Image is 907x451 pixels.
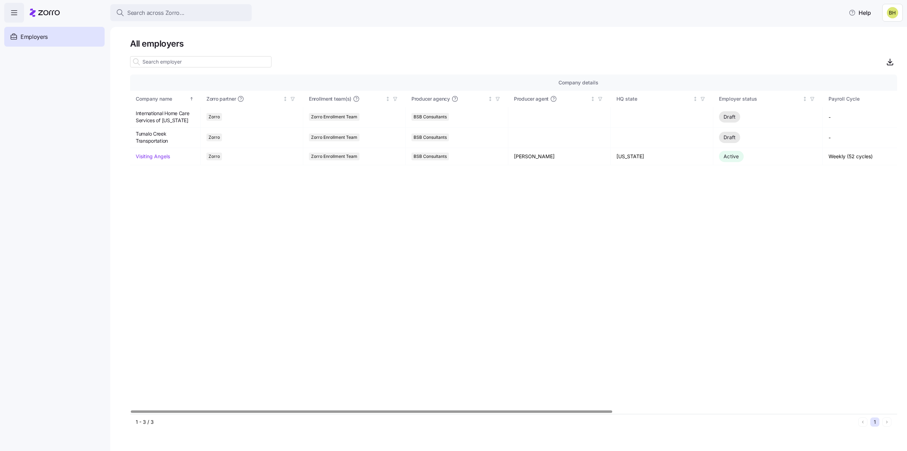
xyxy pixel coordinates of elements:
[4,27,105,47] a: Employers
[611,91,713,107] th: HQ stateNot sorted
[829,95,903,103] div: Payroll Cycle
[411,95,450,102] span: Producer agency
[309,95,351,102] span: Enrollment team(s)
[693,96,698,101] div: Not sorted
[870,417,879,427] button: 1
[414,153,447,160] span: BSB Consultants
[130,91,201,107] th: Company nameSorted ascending
[724,153,739,159] span: Active
[311,153,357,160] span: Zorro Enrollment Team
[136,153,170,160] a: Visiting Angels
[303,91,406,107] th: Enrollment team(s)Not sorted
[882,417,891,427] button: Next page
[311,133,357,141] span: Zorro Enrollment Team
[21,32,48,41] span: Employers
[724,114,736,120] span: Draft
[209,113,220,121] span: Zorro
[858,417,867,427] button: Previous page
[283,96,288,101] div: Not sorted
[616,95,691,103] div: HQ state
[127,8,185,17] span: Search across Zorro...
[414,133,447,141] span: BSB Consultants
[724,134,736,140] span: Draft
[713,91,823,107] th: Employer statusNot sorted
[849,8,871,17] span: Help
[414,113,447,121] span: BSB Consultants
[311,113,357,121] span: Zorro Enrollment Team
[887,7,898,18] img: ebe6e6fbc625f8631335adc4c0a20bfe
[201,91,303,107] th: Zorro partnerNot sorted
[508,148,611,165] td: [PERSON_NAME]
[843,6,877,20] button: Help
[802,96,807,101] div: Not sorted
[385,96,390,101] div: Not sorted
[488,96,493,101] div: Not sorted
[110,4,252,21] button: Search across Zorro...
[136,110,195,124] span: International Home Care Services of [US_STATE]
[611,148,713,165] td: [US_STATE]
[590,96,595,101] div: Not sorted
[136,419,855,426] div: 1 - 3 / 3
[136,130,195,145] span: Tumalo Creek Transportation
[209,153,220,160] span: Zorro
[189,96,194,101] div: Sorted ascending
[514,95,549,102] span: Producer agent
[130,56,271,67] input: Search employer
[209,133,220,141] span: Zorro
[406,91,508,107] th: Producer agencyNot sorted
[136,95,188,103] div: Company name
[508,91,611,107] th: Producer agentNot sorted
[206,95,236,102] span: Zorro partner
[719,95,801,103] div: Employer status
[130,38,897,49] h1: All employers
